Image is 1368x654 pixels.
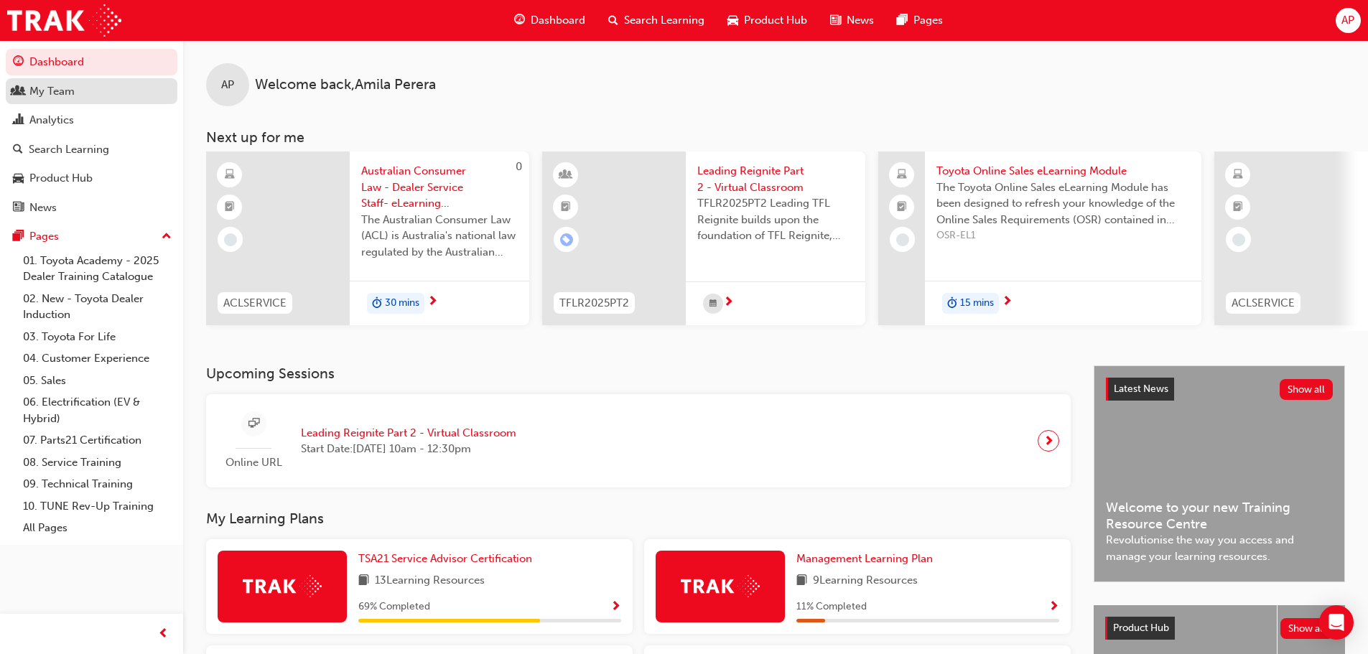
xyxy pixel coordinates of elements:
span: pages-icon [897,11,908,29]
span: Show Progress [1048,601,1059,614]
a: guage-iconDashboard [503,6,597,35]
span: 9 Learning Resources [813,572,918,590]
a: My Team [6,78,177,105]
button: DashboardMy TeamAnalyticsSearch LearningProduct HubNews [6,46,177,223]
a: 07. Parts21 Certification [17,429,177,452]
a: Search Learning [6,136,177,163]
span: learningRecordVerb_NONE-icon [1232,233,1245,246]
a: 0ACLSERVICEAustralian Consumer Law - Dealer Service Staff- eLearning ModuleThe Australian Consume... [206,151,529,325]
a: TSA21 Service Advisor Certification [358,551,538,567]
span: booktick-icon [225,198,235,217]
div: My Team [29,83,75,100]
button: Show all [1280,379,1334,400]
span: up-icon [162,228,172,246]
div: Search Learning [29,141,109,158]
span: The Australian Consumer Law (ACL) is Australia's national law regulated by the Australian Competi... [361,212,518,261]
span: sessionType_ONLINE_URL-icon [248,415,259,433]
span: car-icon [13,172,24,185]
span: Pages [913,12,943,29]
a: News [6,195,177,221]
button: Pages [6,223,177,250]
span: Online URL [218,454,289,471]
span: Search Learning [624,12,704,29]
div: News [29,200,57,216]
span: booktick-icon [1233,198,1243,217]
span: learningRecordVerb_NONE-icon [896,233,909,246]
span: 13 Learning Resources [375,572,485,590]
button: Show Progress [1048,598,1059,616]
a: 06. Electrification (EV & Hybrid) [17,391,177,429]
span: learningResourceType_ELEARNING-icon [1233,166,1243,184]
a: pages-iconPages [885,6,954,35]
span: chart-icon [13,114,24,127]
span: search-icon [608,11,618,29]
a: 01. Toyota Academy - 2025 Dealer Training Catalogue [17,250,177,288]
a: Online URLLeading Reignite Part 2 - Virtual ClassroomStart Date:[DATE] 10am - 12:30pm [218,406,1059,477]
a: Latest NewsShow allWelcome to your new Training Resource CentreRevolutionise the way you access a... [1094,365,1345,582]
a: 09. Technical Training [17,473,177,495]
span: guage-icon [13,56,24,69]
span: TFLR2025PT2 [559,295,629,312]
span: booktick-icon [561,198,571,217]
button: AP [1336,8,1361,33]
span: AP [1341,12,1354,29]
span: News [847,12,874,29]
span: learningRecordVerb_ENROLL-icon [560,233,573,246]
a: TFLR2025PT2Leading Reignite Part 2 - Virtual ClassroomTFLR2025PT2 Leading TFL Reignite builds upo... [542,151,865,325]
span: Dashboard [531,12,585,29]
a: 03. Toyota For Life [17,326,177,348]
span: car-icon [727,11,738,29]
a: 02. New - Toyota Dealer Induction [17,288,177,326]
span: Management Learning Plan [796,552,933,565]
span: 0 [516,160,522,173]
a: search-iconSearch Learning [597,6,716,35]
a: All Pages [17,517,177,539]
h3: Next up for me [183,129,1368,146]
span: learningRecordVerb_NONE-icon [224,233,237,246]
span: learningResourceType_ELEARNING-icon [225,166,235,184]
span: Leading Reignite Part 2 - Virtual Classroom [301,425,516,442]
span: laptop-icon [897,166,907,184]
span: prev-icon [158,625,169,643]
span: Product Hub [1113,622,1169,634]
span: Toyota Online Sales eLearning Module [936,163,1190,179]
span: duration-icon [372,294,382,313]
a: 05. Sales [17,370,177,392]
div: Pages [29,228,59,245]
span: booktick-icon [897,198,907,217]
div: Open Intercom Messenger [1319,605,1354,640]
a: 08. Service Training [17,452,177,474]
a: 10. TUNE Rev-Up Training [17,495,177,518]
span: pages-icon [13,230,24,243]
span: The Toyota Online Sales eLearning Module has been designed to refresh your knowledge of the Onlin... [936,179,1190,228]
span: Product Hub [744,12,807,29]
span: ACLSERVICE [1232,295,1295,312]
a: car-iconProduct Hub [716,6,819,35]
img: Trak [7,4,121,37]
span: next-icon [723,296,734,309]
span: people-icon [13,85,24,98]
span: AP [221,77,234,93]
img: Trak [681,575,760,597]
span: next-icon [1043,431,1054,451]
a: Product HubShow all [1105,617,1334,640]
span: search-icon [13,144,23,157]
span: Latest News [1114,383,1168,395]
span: 30 mins [385,295,419,312]
span: TFLR2025PT2 Leading TFL Reignite builds upon the foundation of TFL Reignite, reaffirming our comm... [697,195,854,244]
span: Show Progress [610,601,621,614]
span: learningResourceType_INSTRUCTOR_LED-icon [561,166,571,184]
span: duration-icon [947,294,957,313]
span: Revolutionise the way you access and manage your learning resources. [1106,532,1333,564]
span: book-icon [358,572,369,590]
a: Toyota Online Sales eLearning ModuleThe Toyota Online Sales eLearning Module has been designed to... [878,151,1201,325]
a: news-iconNews [819,6,885,35]
span: 11 % Completed [796,599,867,615]
h3: Upcoming Sessions [206,365,1071,382]
div: Product Hub [29,170,93,187]
span: OSR-EL1 [936,228,1190,244]
span: news-icon [13,202,24,215]
span: Start Date: [DATE] 10am - 12:30pm [301,441,516,457]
